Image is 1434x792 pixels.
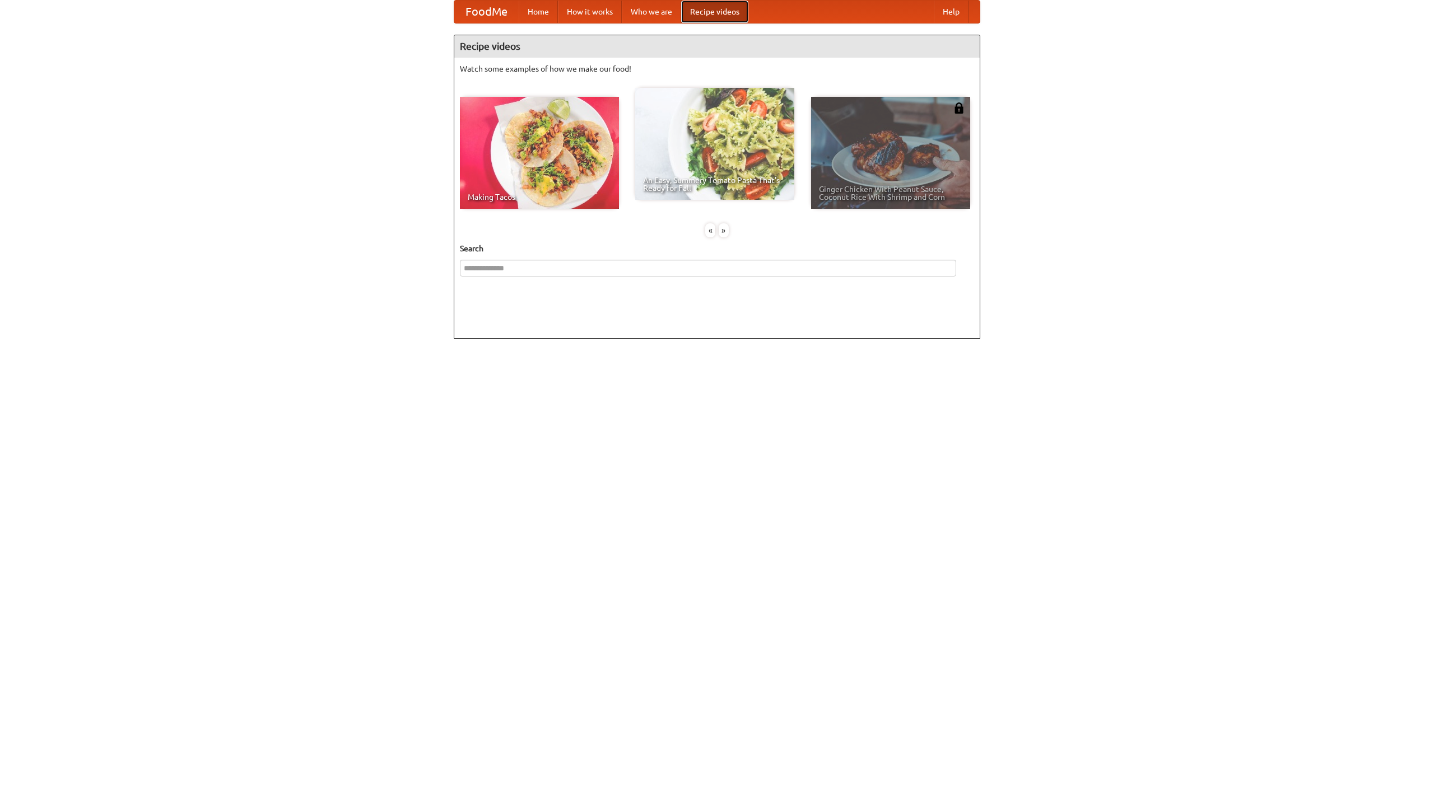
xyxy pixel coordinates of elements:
h4: Recipe videos [454,35,980,58]
a: Help [934,1,969,23]
p: Watch some examples of how we make our food! [460,63,974,74]
a: Making Tacos [460,97,619,209]
a: Recipe videos [681,1,748,23]
a: FoodMe [454,1,519,23]
a: How it works [558,1,622,23]
a: An Easy, Summery Tomato Pasta That's Ready for Fall [635,88,794,200]
div: « [705,223,715,237]
h5: Search [460,243,974,254]
span: An Easy, Summery Tomato Pasta That's Ready for Fall [643,176,786,192]
span: Making Tacos [468,193,611,201]
div: » [719,223,729,237]
a: Who we are [622,1,681,23]
a: Home [519,1,558,23]
img: 483408.png [953,102,965,114]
